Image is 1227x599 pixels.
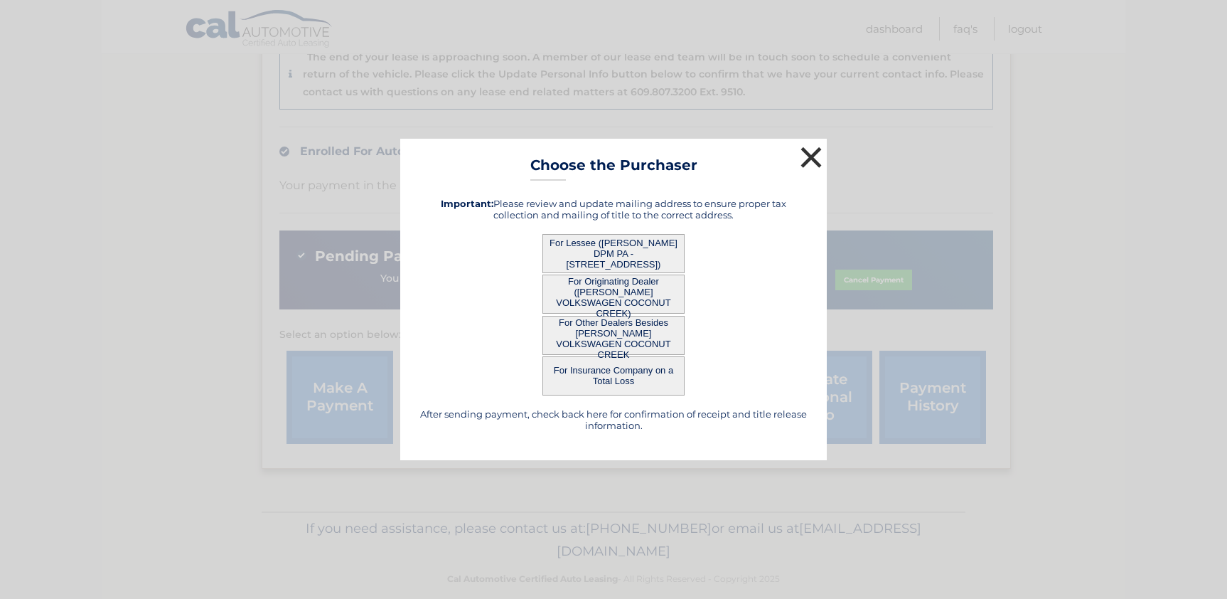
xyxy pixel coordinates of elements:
[542,356,685,396] button: For Insurance Company on a Total Loss
[542,275,685,314] button: For Originating Dealer ([PERSON_NAME] VOLKSWAGEN COCONUT CREEK)
[530,157,697,181] h3: Choose the Purchaser
[542,234,685,273] button: For Lessee ([PERSON_NAME] DPM PA - [STREET_ADDRESS])
[418,408,809,431] h5: After sending payment, check back here for confirmation of receipt and title release information.
[542,316,685,355] button: For Other Dealers Besides [PERSON_NAME] VOLKSWAGEN COCONUT CREEK
[797,143,825,171] button: ×
[418,198,809,221] h5: Please review and update mailing address to ensure proper tax collection and mailing of title to ...
[441,198,493,209] strong: Important:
